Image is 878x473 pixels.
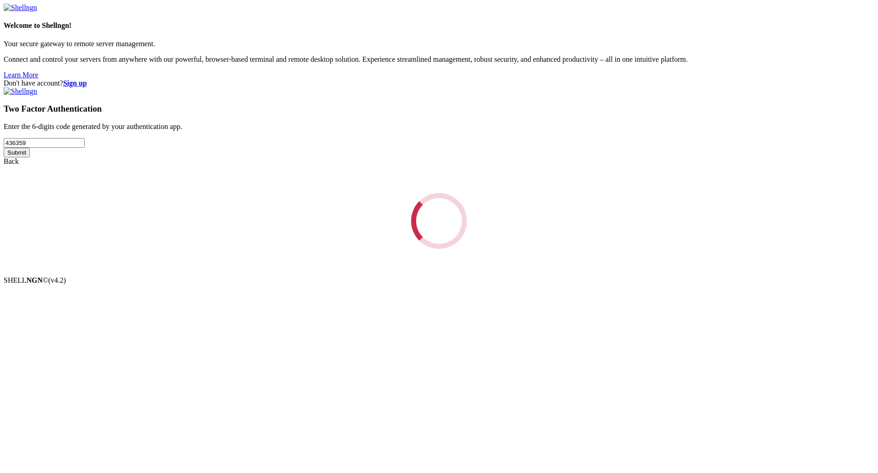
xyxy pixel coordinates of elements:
span: 4.2.0 [48,276,66,284]
img: Shellngn [4,87,37,96]
b: NGN [27,276,43,284]
div: Loading... [410,192,468,250]
a: Learn More [4,71,38,79]
a: Sign up [63,79,87,87]
h4: Welcome to Shellngn! [4,21,874,30]
p: Connect and control your servers from anywhere with our powerful, browser-based terminal and remo... [4,55,874,64]
p: Enter the 6-digits code generated by your authentication app. [4,123,874,131]
input: Submit [4,148,30,157]
p: Your secure gateway to remote server management. [4,40,874,48]
h3: Two Factor Authentication [4,104,874,114]
img: Shellngn [4,4,37,12]
span: SHELL © [4,276,66,284]
div: Don't have account? [4,79,874,87]
input: Two factor code [4,138,85,148]
a: Back [4,157,19,165]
